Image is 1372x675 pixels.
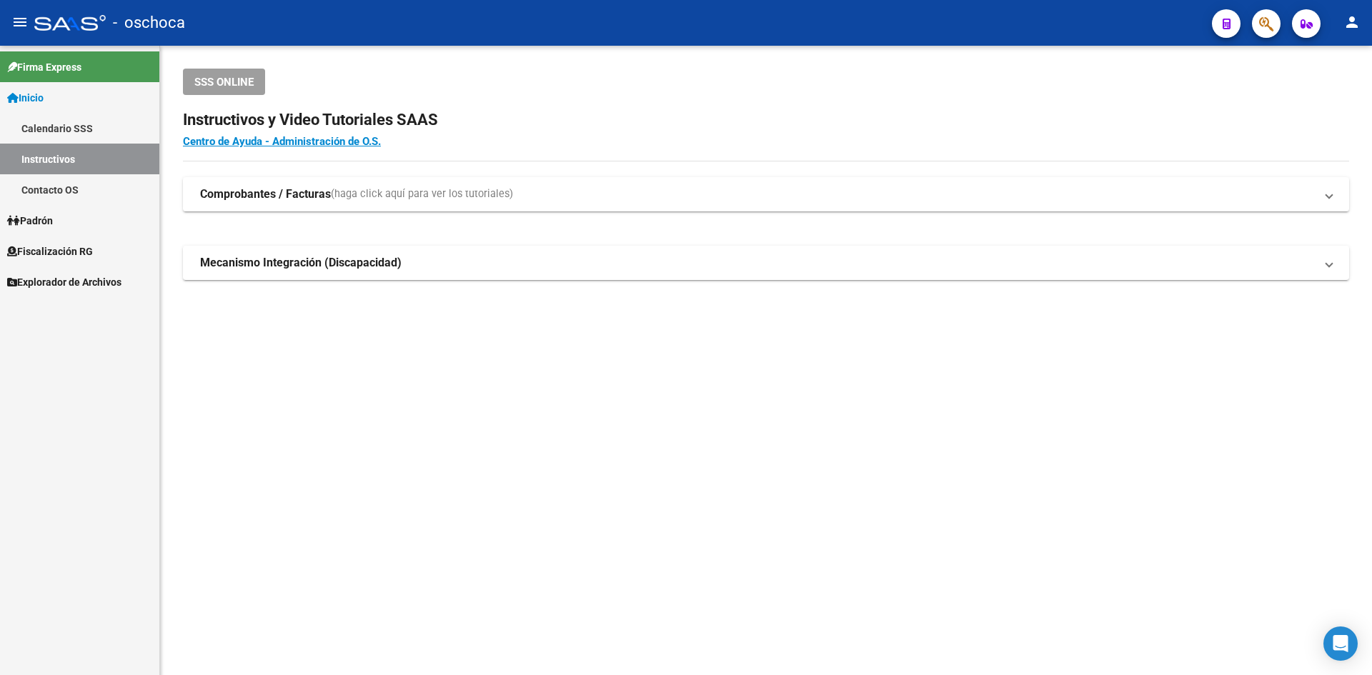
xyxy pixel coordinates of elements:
span: (haga click aquí para ver los tutoriales) [331,186,513,202]
strong: Mecanismo Integración (Discapacidad) [200,255,402,271]
mat-icon: person [1343,14,1361,31]
span: Inicio [7,90,44,106]
span: Explorador de Archivos [7,274,121,290]
strong: Comprobantes / Facturas [200,186,331,202]
span: - oschoca [113,7,185,39]
mat-expansion-panel-header: Mecanismo Integración (Discapacidad) [183,246,1349,280]
mat-expansion-panel-header: Comprobantes / Facturas(haga click aquí para ver los tutoriales) [183,177,1349,211]
span: SSS ONLINE [194,76,254,89]
a: Centro de Ayuda - Administración de O.S. [183,135,381,148]
mat-icon: menu [11,14,29,31]
span: Fiscalización RG [7,244,93,259]
h2: Instructivos y Video Tutoriales SAAS [183,106,1349,134]
span: Firma Express [7,59,81,75]
span: Padrón [7,213,53,229]
button: SSS ONLINE [183,69,265,95]
div: Open Intercom Messenger [1323,626,1358,661]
